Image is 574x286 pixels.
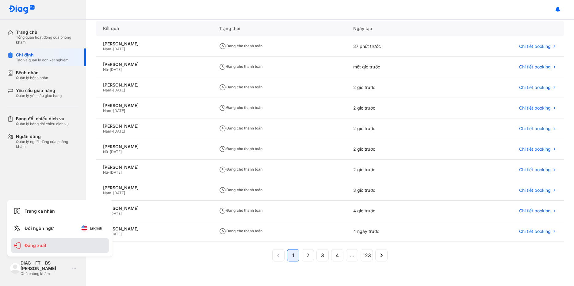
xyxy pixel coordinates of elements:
[316,249,329,261] button: 3
[16,29,78,35] div: Trang chủ
[16,52,69,58] div: Chỉ định
[292,252,294,259] span: 1
[16,122,69,126] div: Quản lý bảng đối chiếu dịch vụ
[16,35,78,45] div: Tổng quan hoạt động của phòng khám
[111,108,113,113] span: -
[103,103,204,108] div: [PERSON_NAME]
[108,149,110,154] span: -
[219,146,262,151] span: Đang chờ thanh toán
[287,249,299,261] button: 1
[103,144,204,149] div: [PERSON_NAME]
[110,232,122,236] span: [DATE]
[113,129,125,133] span: [DATE]
[302,249,314,261] button: 2
[16,93,62,98] div: Quản lý yêu cầu giao hàng
[113,191,125,195] span: [DATE]
[81,225,87,231] img: English
[90,226,102,230] span: English
[110,67,122,72] span: [DATE]
[346,201,443,221] div: 4 giờ trước
[321,252,324,259] span: 3
[103,108,111,113] span: Nam
[519,208,551,214] span: Chi tiết booking
[113,88,125,92] span: [DATE]
[11,221,109,236] div: Đổi ngôn ngữ
[103,41,204,47] div: [PERSON_NAME]
[346,21,443,36] div: Ngày tạo
[519,126,551,131] span: Chi tiết booking
[219,126,262,130] span: Đang chờ thanh toán
[103,67,108,72] span: Nữ
[219,44,262,48] span: Đang chờ thanh toán
[103,123,204,129] div: [PERSON_NAME]
[16,116,69,122] div: Bảng đối chiếu dịch vụ
[219,187,262,192] span: Đang chờ thanh toán
[111,129,113,133] span: -
[110,211,122,216] span: [DATE]
[110,170,122,175] span: [DATE]
[519,167,551,172] span: Chi tiết booking
[346,160,443,180] div: 2 giờ trước
[16,139,78,149] div: Quản lý người dùng của phòng khám
[219,105,262,110] span: Đang chờ thanh toán
[219,85,262,89] span: Đang chờ thanh toán
[10,263,21,273] img: logo
[103,164,204,170] div: [PERSON_NAME]
[519,187,551,193] span: Chi tiết booking
[519,105,551,111] span: Chi tiết booking
[519,44,551,49] span: Chi tiết booking
[113,108,125,113] span: [DATE]
[111,88,113,92] span: -
[16,58,69,63] div: Tạo và quản lý đơn xét nghiệm
[346,139,443,160] div: 2 giờ trước
[219,64,262,69] span: Đang chờ thanh toán
[361,249,373,261] button: 123
[103,88,111,92] span: Nam
[103,47,111,51] span: Nam
[103,191,111,195] span: Nam
[219,208,262,213] span: Đang chờ thanh toán
[16,70,48,75] div: Bệnh nhân
[77,223,106,233] button: English
[519,229,551,234] span: Chi tiết booking
[108,170,110,175] span: -
[519,85,551,90] span: Chi tiết booking
[16,88,62,93] div: Yêu cầu giao hàng
[103,226,204,232] div: [PERSON_NAME]
[350,252,354,259] span: ...
[16,75,48,80] div: Quản lý bệnh nhân
[111,47,113,51] span: -
[346,249,358,261] button: ...
[113,47,125,51] span: [DATE]
[346,221,443,242] div: 4 ngày trước
[336,252,339,259] span: 4
[219,167,262,172] span: Đang chờ thanh toán
[346,36,443,57] div: 37 phút trước
[306,252,309,259] span: 2
[96,21,212,36] div: Kết quả
[346,180,443,201] div: 3 giờ trước
[108,67,110,72] span: -
[21,260,70,271] div: DIAG – FT - BS [PERSON_NAME]
[9,5,35,14] img: logo
[103,82,204,88] div: [PERSON_NAME]
[103,185,204,191] div: [PERSON_NAME]
[16,134,78,139] div: Người dùng
[519,64,551,70] span: Chi tiết booking
[212,21,346,36] div: Trạng thái
[346,98,443,118] div: 2 giờ trước
[103,170,108,175] span: Nữ
[11,204,109,218] div: Trang cá nhân
[110,149,122,154] span: [DATE]
[103,62,204,67] div: [PERSON_NAME]
[111,191,113,195] span: -
[331,249,343,261] button: 4
[346,118,443,139] div: 2 giờ trước
[103,149,108,154] span: Nữ
[346,77,443,98] div: 2 giờ trước
[346,57,443,77] div: một giờ trước
[11,238,109,253] div: Đăng xuất
[21,271,70,276] div: Chủ phòng khám
[103,206,204,211] div: [PERSON_NAME]
[519,146,551,152] span: Chi tiết booking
